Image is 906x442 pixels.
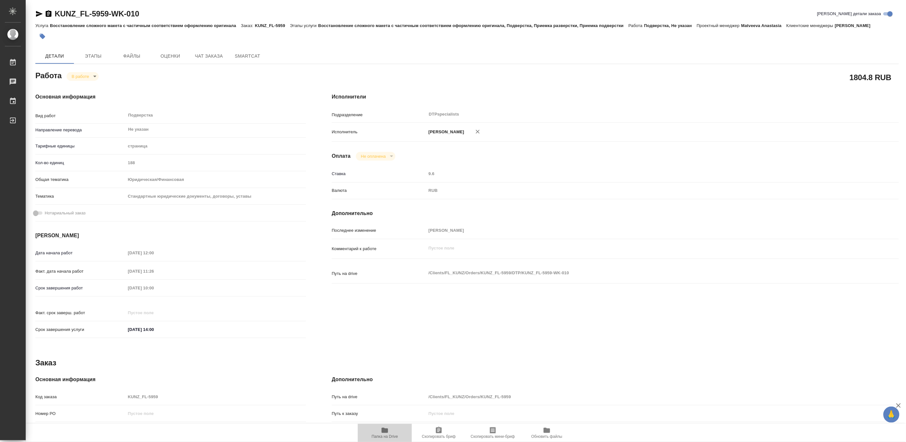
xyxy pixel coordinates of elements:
div: Стандартные юридические документы, договоры, уставы [126,191,306,202]
p: Вид работ [35,113,126,119]
p: Кол-во единиц [35,160,126,166]
p: Подверстка, Не указан [644,23,697,28]
span: Этапы [78,52,109,60]
input: Пустое поле [126,248,182,258]
p: Срок завершения услуги [35,326,126,333]
span: Чат заказа [194,52,224,60]
h4: Основная информация [35,93,306,101]
h4: [PERSON_NAME] [35,232,306,240]
span: Детали [39,52,70,60]
p: Matveeva Anastasia [741,23,787,28]
p: Общая тематика [35,176,126,183]
p: Код заказа [35,394,126,400]
p: Комментарий к работе [332,246,426,252]
span: Папка на Drive [372,434,398,439]
input: Пустое поле [126,267,182,276]
button: Папка на Drive [358,424,412,442]
p: Заказ: [241,23,255,28]
button: Добавить тэг [35,29,50,43]
h4: Дополнительно [332,376,899,383]
p: Факт. срок заверш. работ [35,310,126,316]
a: KUNZ_FL-5959-WK-010 [55,9,139,18]
input: Пустое поле [426,409,852,418]
p: Ставка [332,171,426,177]
input: Пустое поле [426,226,852,235]
button: Скопировать ссылку для ЯМессенджера [35,10,43,18]
button: Скопировать мини-бриф [466,424,520,442]
p: Восстановление сложного макета с частичным соответствием оформлению оригинала, Подверстка, Приемк... [318,23,629,28]
p: [PERSON_NAME] [426,129,464,135]
p: Проектный менеджер [697,23,741,28]
div: Юридическая/Финансовая [126,174,306,185]
input: Пустое поле [126,283,182,293]
input: Пустое поле [426,169,852,178]
div: страница [126,141,306,152]
h2: 1804.8 RUB [850,72,892,83]
p: Факт. дата начала работ [35,268,126,275]
h4: Исполнители [332,93,899,101]
h4: Оплата [332,152,351,160]
span: [PERSON_NAME] детали заказа [817,11,881,17]
span: Оценки [155,52,186,60]
button: Скопировать ссылку [45,10,52,18]
button: 🙏 [883,407,900,423]
input: Пустое поле [126,409,306,418]
p: Путь на drive [332,394,426,400]
p: Клиентские менеджеры [786,23,835,28]
button: Не оплачена [359,154,388,159]
span: 🙏 [886,408,897,421]
p: Тарифные единицы [35,143,126,149]
input: Пустое поле [126,308,182,317]
h2: Заказ [35,358,56,368]
div: В работе [67,72,99,81]
p: Номер РО [35,410,126,417]
input: Пустое поле [126,158,306,167]
p: Исполнитель [332,129,426,135]
p: Направление перевода [35,127,126,133]
h4: Дополнительно [332,210,899,217]
p: [PERSON_NAME] [835,23,875,28]
div: В работе [356,152,395,161]
p: Восстановление сложного макета с частичным соответствием оформлению оригинала [50,23,241,28]
input: ✎ Введи что-нибудь [126,325,182,334]
button: Скопировать бриф [412,424,466,442]
p: Этапы услуги [290,23,318,28]
span: Скопировать мини-бриф [471,434,515,439]
p: KUNZ_FL-5959 [255,23,290,28]
button: В работе [70,74,91,79]
span: Файлы [116,52,147,60]
p: Подразделение [332,112,426,118]
h4: Основная информация [35,376,306,383]
button: Удалить исполнителя [471,125,485,139]
h2: Работа [35,69,62,81]
span: SmartCat [232,52,263,60]
p: Путь к заказу [332,410,426,417]
div: RUB [426,185,852,196]
p: Путь на drive [332,270,426,277]
button: Обновить файлы [520,424,574,442]
p: Тематика [35,193,126,200]
textarea: /Clients/FL_KUNZ/Orders/KUNZ_FL-5959/DTP/KUNZ_FL-5959-WK-010 [426,268,852,278]
span: Скопировать бриф [422,434,456,439]
p: Валюта [332,187,426,194]
span: Нотариальный заказ [45,210,86,216]
span: Обновить файлы [531,434,563,439]
p: Срок завершения работ [35,285,126,291]
input: Пустое поле [426,392,852,401]
p: Дата начала работ [35,250,126,256]
input: Пустое поле [126,392,306,401]
p: Последнее изменение [332,227,426,234]
p: Услуга [35,23,50,28]
p: Работа [629,23,644,28]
